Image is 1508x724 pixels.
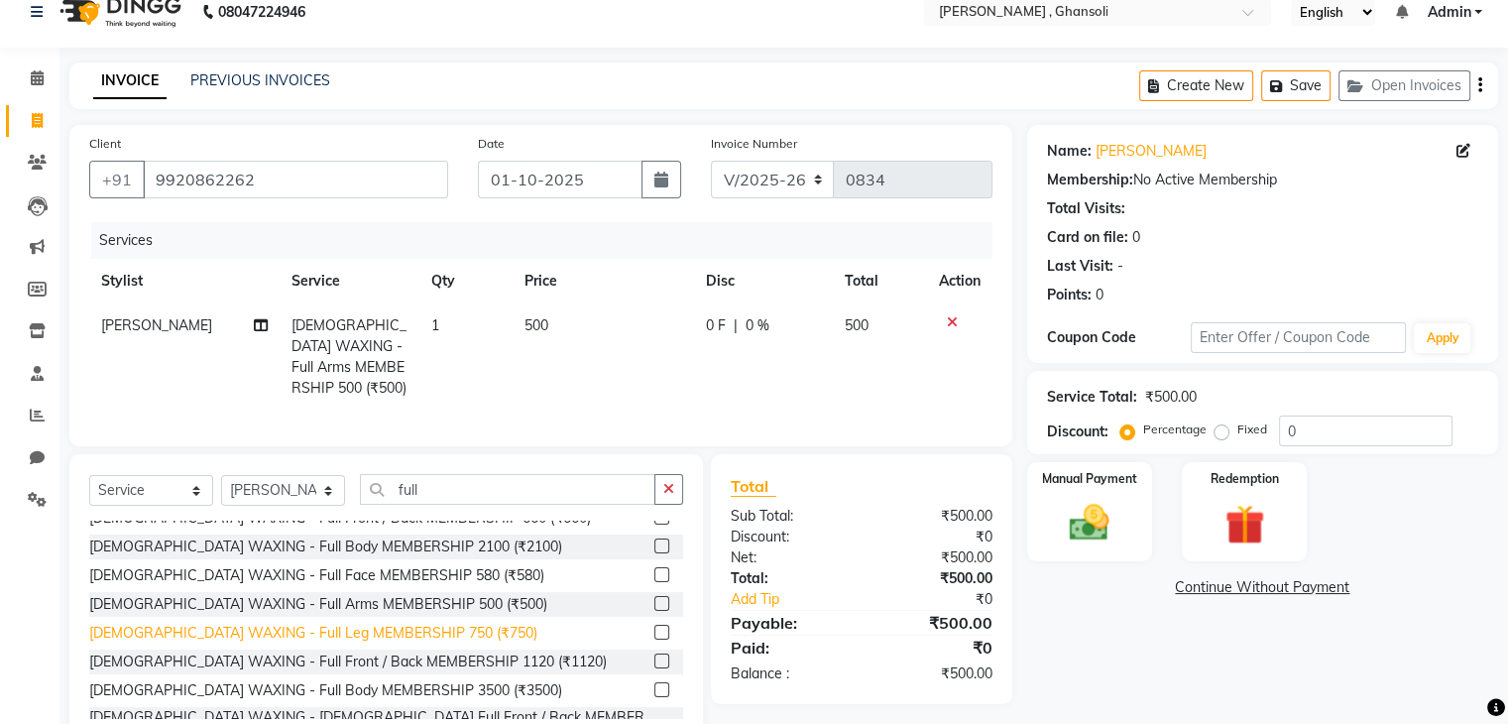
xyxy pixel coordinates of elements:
[89,623,537,644] div: [DEMOGRAPHIC_DATA] WAXING - Full Leg MEMBERSHIP 750 (₹750)
[513,259,694,303] th: Price
[731,476,776,497] span: Total
[89,680,562,701] div: [DEMOGRAPHIC_DATA] WAXING - Full Body MEMBERSHIP 3500 (₹3500)
[1047,387,1137,408] div: Service Total:
[89,594,547,615] div: [DEMOGRAPHIC_DATA] WAXING - Full Arms MEMBERSHIP 500 (₹500)
[1096,141,1207,162] a: [PERSON_NAME]
[716,636,862,660] div: Paid:
[862,547,1007,568] div: ₹500.00
[1031,577,1494,598] a: Continue Without Payment
[1237,421,1267,438] label: Fixed
[93,63,167,99] a: INVOICE
[694,259,833,303] th: Disc
[478,135,505,153] label: Date
[716,664,862,684] div: Balance :
[1414,323,1470,353] button: Apply
[716,568,862,589] div: Total:
[91,222,1007,259] div: Services
[280,259,419,303] th: Service
[716,527,862,547] div: Discount:
[885,589,1006,610] div: ₹0
[1047,327,1191,348] div: Coupon Code
[862,527,1007,547] div: ₹0
[1042,470,1137,488] label: Manual Payment
[1143,421,1207,438] label: Percentage
[1047,422,1108,442] div: Discount:
[706,315,726,336] span: 0 F
[89,161,145,198] button: +91
[1096,285,1103,305] div: 0
[746,315,769,336] span: 0 %
[862,506,1007,527] div: ₹500.00
[927,259,992,303] th: Action
[1057,500,1121,545] img: _cash.svg
[1047,256,1113,277] div: Last Visit:
[1047,141,1092,162] div: Name:
[862,636,1007,660] div: ₹0
[101,316,212,334] span: [PERSON_NAME]
[360,474,655,505] input: Search or Scan
[862,568,1007,589] div: ₹500.00
[1047,285,1092,305] div: Points:
[1132,227,1140,248] div: 0
[716,547,862,568] div: Net:
[1191,322,1407,353] input: Enter Offer / Coupon Code
[89,259,280,303] th: Stylist
[89,135,121,153] label: Client
[1261,70,1331,101] button: Save
[190,71,330,89] a: PREVIOUS INVOICES
[711,135,797,153] label: Invoice Number
[419,259,513,303] th: Qty
[1145,387,1197,408] div: ₹500.00
[734,315,738,336] span: |
[431,316,439,334] span: 1
[716,506,862,527] div: Sub Total:
[89,652,607,672] div: [DEMOGRAPHIC_DATA] WAXING - Full Front / Back MEMBERSHIP 1120 (₹1120)
[1139,70,1253,101] button: Create New
[89,537,562,557] div: [DEMOGRAPHIC_DATA] WAXING - Full Body MEMBERSHIP 2100 (₹2100)
[143,161,448,198] input: Search by Name/Mobile/Email/Code
[1427,2,1470,23] span: Admin
[845,316,869,334] span: 500
[1047,227,1128,248] div: Card on file:
[716,611,862,635] div: Payable:
[1211,470,1279,488] label: Redemption
[1047,170,1478,190] div: No Active Membership
[1213,500,1277,549] img: _gift.svg
[1338,70,1470,101] button: Open Invoices
[291,316,406,397] span: [DEMOGRAPHIC_DATA] WAXING - Full Arms MEMBERSHIP 500 (₹500)
[1047,198,1125,219] div: Total Visits:
[524,316,548,334] span: 500
[1117,256,1123,277] div: -
[862,611,1007,635] div: ₹500.00
[716,589,885,610] a: Add Tip
[89,565,544,586] div: [DEMOGRAPHIC_DATA] WAXING - Full Face MEMBERSHIP 580 (₹580)
[862,664,1007,684] div: ₹500.00
[833,259,927,303] th: Total
[1047,170,1133,190] div: Membership:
